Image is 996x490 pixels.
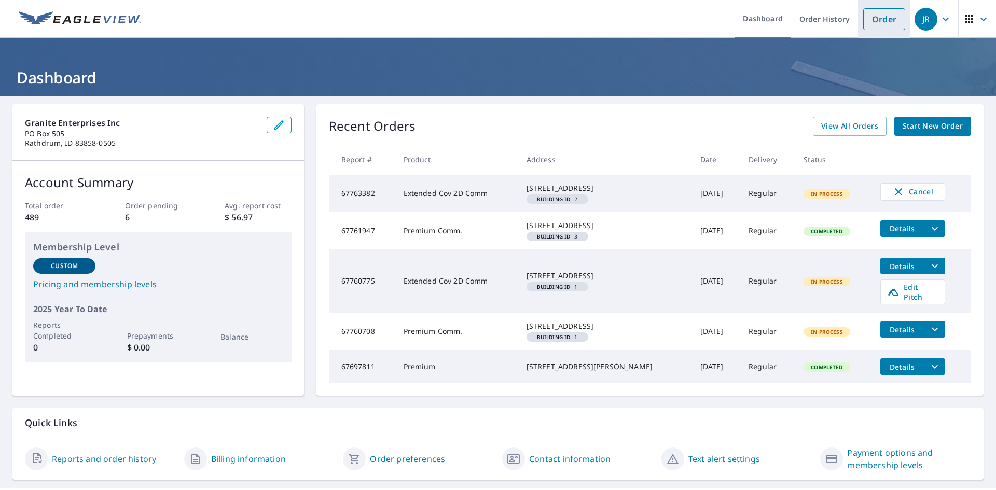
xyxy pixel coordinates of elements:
td: Premium [395,350,518,383]
p: Rathdrum, ID 83858-0505 [25,138,258,148]
button: filesDropdownBtn-67760775 [924,258,945,274]
span: View All Orders [821,120,878,133]
div: [STREET_ADDRESS][PERSON_NAME] [527,361,684,372]
td: [DATE] [692,350,741,383]
p: Quick Links [25,416,971,429]
div: [STREET_ADDRESS] [527,271,684,281]
p: 0 [33,341,95,354]
p: Prepayments [127,330,189,341]
p: Membership Level [33,240,283,254]
a: Edit Pitch [880,279,945,304]
button: filesDropdownBtn-67697811 [924,358,945,375]
span: In Process [805,190,849,198]
span: Details [887,325,918,334]
a: Order [863,8,905,30]
td: 67760775 [329,249,395,313]
td: 67697811 [329,350,395,383]
td: Regular [740,350,795,383]
p: Balance [220,331,283,342]
em: Building ID [537,284,571,289]
button: filesDropdownBtn-67761947 [924,220,945,237]
span: In Process [805,278,849,285]
a: Text alert settings [688,453,760,465]
em: Building ID [537,334,571,340]
a: View All Orders [813,117,887,136]
p: Avg. report cost [225,200,291,211]
button: Cancel [880,183,945,201]
th: Report # [329,144,395,175]
span: Details [887,223,918,233]
h1: Dashboard [12,67,984,88]
em: Building ID [537,234,571,239]
td: [DATE] [692,313,741,350]
td: [DATE] [692,249,741,313]
p: Recent Orders [329,117,416,136]
a: Payment options and membership levels [847,446,971,471]
span: 2 [531,197,584,202]
span: 3 [531,234,584,239]
td: 67761947 [329,212,395,249]
span: In Process [805,328,849,335]
span: Edit Pitch [887,282,938,302]
span: Cancel [891,186,934,198]
span: Completed [805,228,849,235]
span: Start New Order [903,120,963,133]
td: Regular [740,212,795,249]
p: 2025 Year To Date [33,303,283,315]
div: [STREET_ADDRESS] [527,183,684,193]
th: Delivery [740,144,795,175]
p: 6 [125,211,191,223]
a: Billing information [211,453,286,465]
td: [DATE] [692,212,741,249]
th: Date [692,144,741,175]
em: Building ID [537,197,571,202]
button: detailsBtn-67760775 [880,258,924,274]
p: Total order [25,200,91,211]
p: PO Box 505 [25,129,258,138]
img: EV Logo [19,11,141,27]
a: Reports and order history [52,453,156,465]
span: Details [887,362,918,372]
div: [STREET_ADDRESS] [527,321,684,331]
a: Start New Order [894,117,971,136]
button: detailsBtn-67761947 [880,220,924,237]
a: Contact information [529,453,611,465]
p: Custom [51,261,78,271]
p: 489 [25,211,91,223]
a: Pricing and membership levels [33,278,283,290]
p: Reports Completed [33,319,95,341]
div: [STREET_ADDRESS] [527,220,684,231]
p: Account Summary [25,173,292,192]
td: Extended Cov 2D Comm [395,249,518,313]
th: Status [795,144,872,175]
td: Regular [740,313,795,350]
a: Order preferences [370,453,445,465]
p: Granite Enterprises Inc [25,117,258,129]
span: Completed [805,363,849,371]
p: $ 0.00 [127,341,189,354]
p: $ 56.97 [225,211,291,223]
td: [DATE] [692,175,741,212]
button: detailsBtn-67760708 [880,321,924,338]
span: Details [887,261,918,271]
th: Product [395,144,518,175]
p: Order pending [125,200,191,211]
button: filesDropdownBtn-67760708 [924,321,945,338]
td: 67763382 [329,175,395,212]
td: Premium Comm. [395,212,518,249]
div: JR [915,8,937,31]
span: 1 [531,334,584,340]
span: 1 [531,284,584,289]
th: Address [518,144,692,175]
td: Regular [740,249,795,313]
td: Regular [740,175,795,212]
td: Premium Comm. [395,313,518,350]
td: 67760708 [329,313,395,350]
td: Extended Cov 2D Comm [395,175,518,212]
button: detailsBtn-67697811 [880,358,924,375]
